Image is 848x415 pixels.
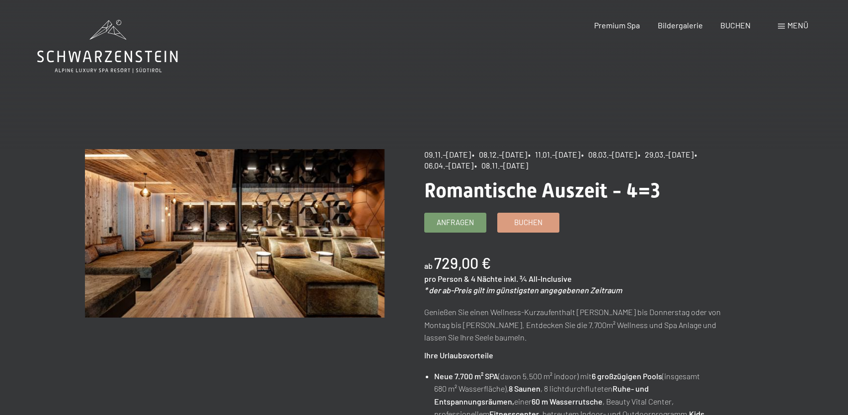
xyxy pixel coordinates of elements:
span: • 29.03.–[DATE] [638,150,694,159]
span: pro Person & [424,274,469,283]
strong: Ruhe- und Entspannungsräumen, [434,384,649,406]
span: Anfragen [437,217,474,228]
strong: 60 m Wasserrutsche [532,397,603,406]
a: Premium Spa [594,20,640,30]
span: Menü [787,20,808,30]
span: Romantische Auszeit - 4=3 [424,179,660,202]
span: • 08.11.–[DATE] [474,161,528,170]
a: Buchen [498,213,559,232]
em: * der ab-Preis gilt im günstigsten angegebenen Zeitraum [424,285,622,295]
span: • 08.03.–[DATE] [581,150,637,159]
span: inkl. ¾ All-Inclusive [504,274,572,283]
b: 729,00 € [434,254,491,272]
span: • 11.01.–[DATE] [528,150,580,159]
strong: 6 großzügigen Pools [592,371,662,381]
span: ab [424,261,433,270]
strong: Ihre Urlaubsvorteile [424,350,493,360]
a: Bildergalerie [658,20,703,30]
a: BUCHEN [720,20,751,30]
strong: 8 Saunen [509,384,540,393]
img: Romantische Auszeit - 4=3 [85,149,385,318]
span: • 08.12.–[DATE] [472,150,527,159]
span: Buchen [514,217,542,228]
strong: Neue 7.700 m² SPA [434,371,498,381]
a: Anfragen [425,213,486,232]
p: Genießen Sie einen Wellness-Kurzaufenthalt [PERSON_NAME] bis Donnerstag oder von Montag bis [PERS... [424,306,724,344]
span: 09.11.–[DATE] [424,150,471,159]
span: 4 Nächte [471,274,502,283]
